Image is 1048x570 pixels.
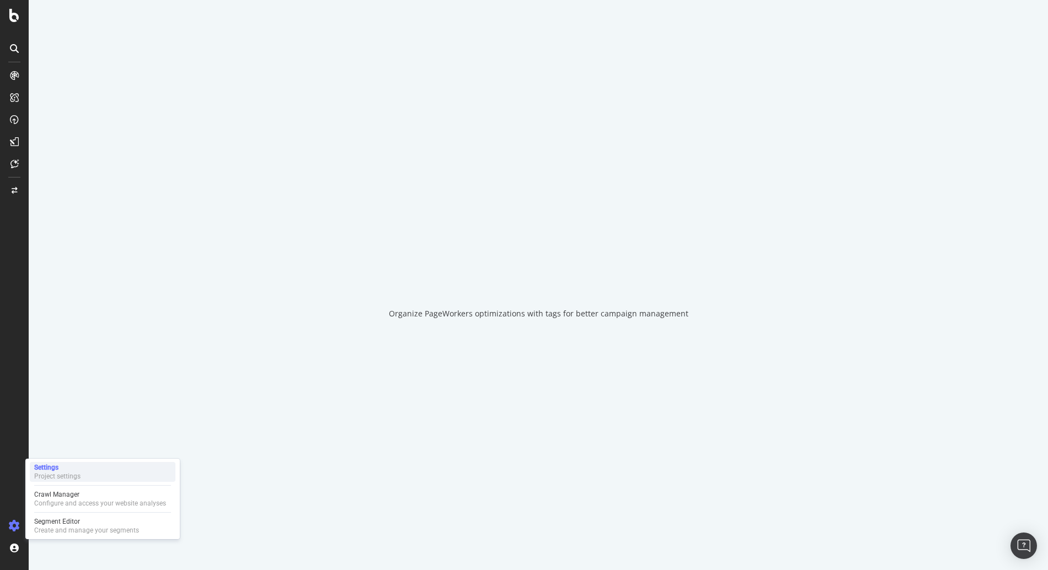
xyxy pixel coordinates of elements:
div: Settings [34,463,81,472]
div: Create and manage your segments [34,526,139,535]
a: SettingsProject settings [30,462,175,482]
div: Organize PageWorkers optimizations with tags for better campaign management [389,308,688,319]
div: animation [499,251,578,291]
div: Open Intercom Messenger [1010,533,1037,559]
div: Configure and access your website analyses [34,499,166,508]
div: Project settings [34,472,81,481]
div: Segment Editor [34,517,139,526]
a: Crawl ManagerConfigure and access your website analyses [30,489,175,509]
a: Segment EditorCreate and manage your segments [30,516,175,536]
div: Crawl Manager [34,490,166,499]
